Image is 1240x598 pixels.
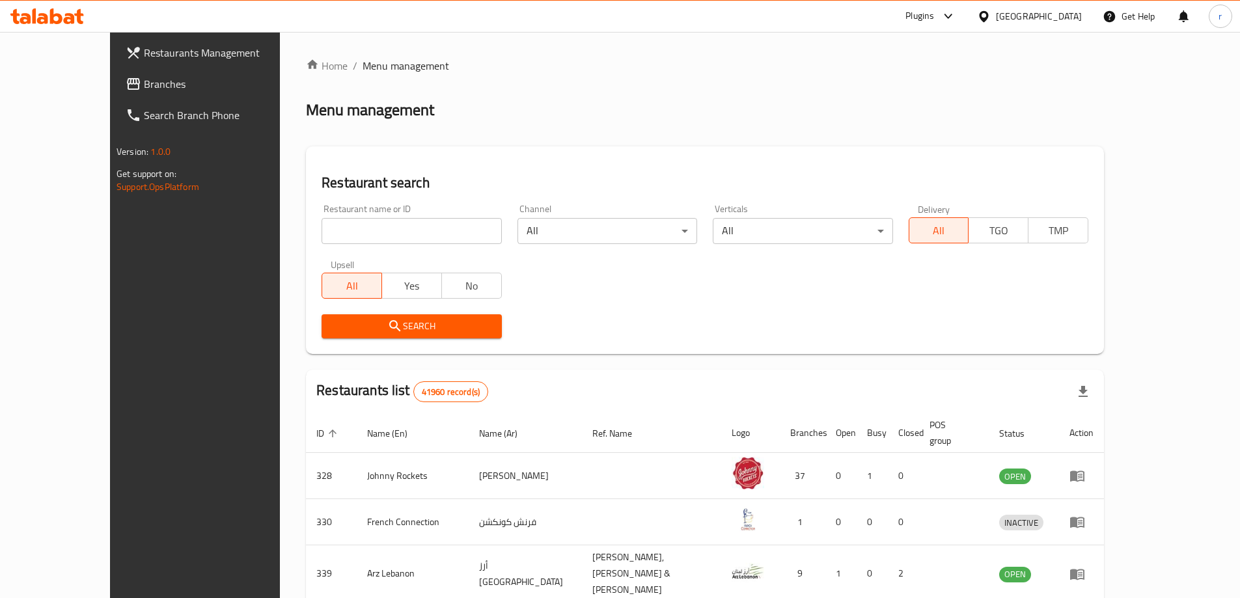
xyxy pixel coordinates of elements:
span: OPEN [999,567,1031,582]
span: Status [999,426,1041,441]
label: Upsell [331,260,355,269]
input: Search for restaurant name or ID.. [322,218,501,244]
span: Branches [144,76,307,92]
span: Name (En) [367,426,424,441]
a: Search Branch Phone [115,100,317,131]
h2: Restaurants list [316,381,488,402]
a: Support.OpsPlatform [117,178,199,195]
span: Ref. Name [592,426,649,441]
button: Search [322,314,501,338]
span: POS group [930,417,973,448]
div: Menu [1069,514,1094,530]
span: Name (Ar) [479,426,534,441]
button: All [909,217,969,243]
span: Version: [117,143,148,160]
td: 0 [888,499,919,545]
th: Logo [721,413,780,453]
td: [PERSON_NAME] [469,453,582,499]
button: All [322,273,382,299]
button: Yes [381,273,442,299]
img: Arz Lebanon [732,555,764,588]
span: No [447,277,497,295]
td: 328 [306,453,357,499]
th: Action [1059,413,1104,453]
span: 41960 record(s) [414,386,488,398]
li: / [353,58,357,74]
h2: Restaurant search [322,173,1088,193]
label: Delivery [918,204,950,213]
span: Menu management [363,58,449,74]
td: 330 [306,499,357,545]
td: 0 [857,499,888,545]
span: OPEN [999,469,1031,484]
div: Menu [1069,468,1094,483]
td: Johnny Rockets [357,453,469,499]
span: Restaurants Management [144,45,307,61]
span: TMP [1034,221,1083,240]
div: Total records count [413,381,488,402]
span: All [327,277,377,295]
img: Johnny Rockets [732,457,764,489]
img: French Connection [732,503,764,536]
span: r [1219,9,1222,23]
span: INACTIVE [999,515,1043,530]
td: 37 [780,453,825,499]
div: [GEOGRAPHIC_DATA] [996,9,1082,23]
div: Plugins [905,8,934,24]
div: OPEN [999,567,1031,582]
button: No [441,273,502,299]
div: Export file [1068,376,1099,407]
button: TMP [1028,217,1088,243]
a: Home [306,58,348,74]
th: Branches [780,413,825,453]
div: All [517,218,697,244]
td: 0 [825,453,857,499]
span: Search [332,318,491,334]
div: Menu [1069,566,1094,582]
a: Restaurants Management [115,37,317,68]
span: Get support on: [117,165,176,182]
td: فرنش كونكشن [469,499,582,545]
th: Busy [857,413,888,453]
h2: Menu management [306,100,434,120]
div: INACTIVE [999,515,1043,530]
span: All [915,221,964,240]
span: 1.0.0 [150,143,171,160]
button: TGO [968,217,1028,243]
td: 1 [857,453,888,499]
span: Search Branch Phone [144,107,307,123]
span: TGO [974,221,1023,240]
span: Yes [387,277,437,295]
a: Branches [115,68,317,100]
td: 0 [888,453,919,499]
th: Open [825,413,857,453]
th: Closed [888,413,919,453]
div: All [713,218,892,244]
span: ID [316,426,341,441]
td: French Connection [357,499,469,545]
nav: breadcrumb [306,58,1104,74]
td: 1 [780,499,825,545]
td: 0 [825,499,857,545]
